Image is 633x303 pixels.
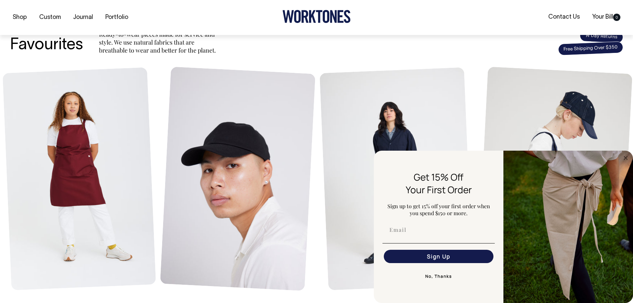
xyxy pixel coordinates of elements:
div: FLYOUT Form [374,151,633,303]
a: Journal [70,12,96,23]
p: Ready-to-wear pieces made for service and style. We use natural fabrics that are breathable to we... [99,30,219,54]
h3: Menu Favourites [10,19,83,54]
span: Your First Order [406,183,472,196]
a: Custom [37,12,63,23]
a: Contact Us [546,12,582,23]
img: 5e34ad8f-4f05-4173-92a8-ea475ee49ac9.jpeg [503,151,633,303]
img: Blank Dad Cap [160,67,316,291]
a: Shop [10,12,30,23]
button: Close dialog [622,154,630,162]
a: Your Bill0 [589,12,623,23]
span: 0 [613,14,620,21]
input: Email [384,223,493,236]
span: Sign up to get 15% off your first order when you spend $150 or more. [387,203,490,217]
span: Free Shipping Over $350 [558,41,623,56]
span: 14 Day Returns [580,30,623,44]
span: Get 15% Off [414,171,464,183]
button: Sign Up [384,250,493,263]
a: Portfolio [103,12,131,23]
img: Mo Apron [3,67,156,290]
button: No, Thanks [382,270,495,283]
